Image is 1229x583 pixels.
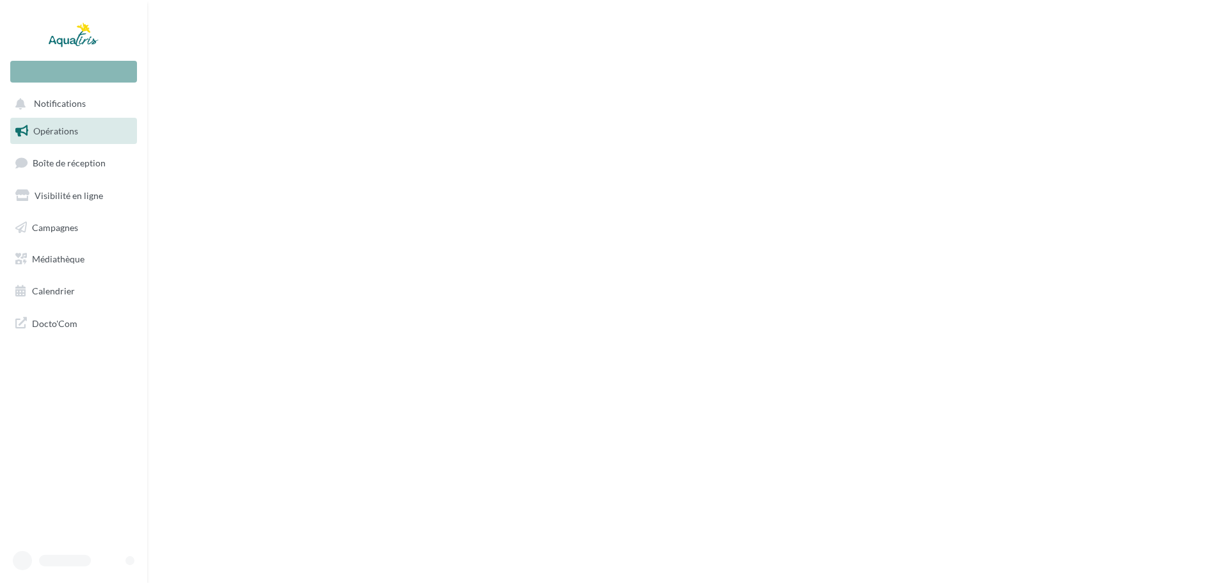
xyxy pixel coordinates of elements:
[34,99,86,109] span: Notifications
[33,125,78,136] span: Opérations
[8,118,140,145] a: Opérations
[10,61,137,83] div: Nouvelle campagne
[35,190,103,201] span: Visibilité en ligne
[32,253,84,264] span: Médiathèque
[8,246,140,273] a: Médiathèque
[32,285,75,296] span: Calendrier
[8,214,140,241] a: Campagnes
[33,157,106,168] span: Boîte de réception
[8,149,140,177] a: Boîte de réception
[32,315,77,331] span: Docto'Com
[8,278,140,305] a: Calendrier
[8,310,140,337] a: Docto'Com
[8,182,140,209] a: Visibilité en ligne
[32,221,78,232] span: Campagnes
